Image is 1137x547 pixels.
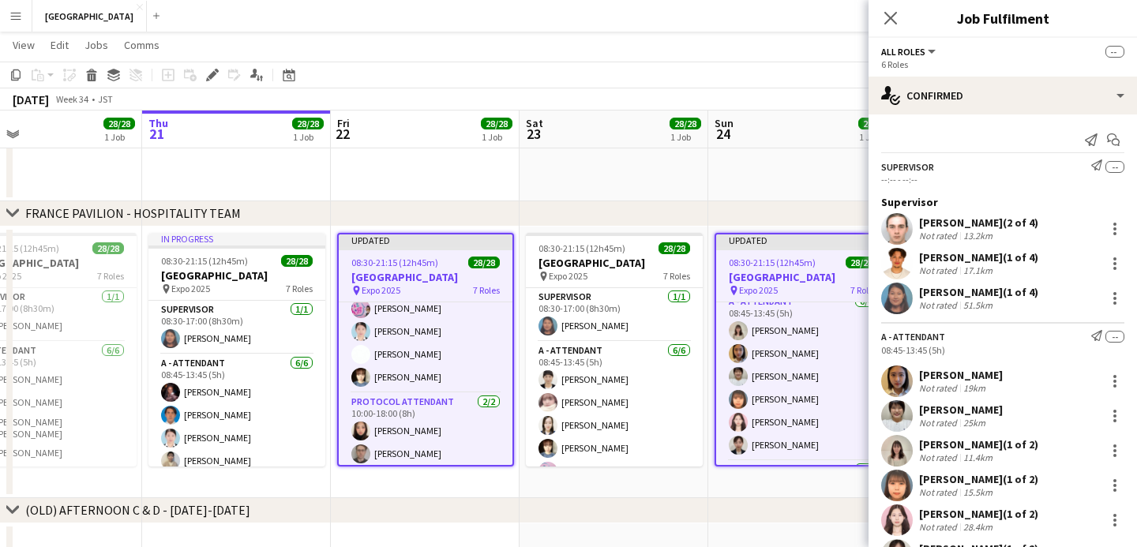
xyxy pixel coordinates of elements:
app-job-card: Updated08:30-21:15 (12h45m)28/28[GEOGRAPHIC_DATA] Expo 20257 RolesSUPERVISOR1/108:30-17:00 (8h30m... [715,233,891,466]
span: -- [1105,161,1124,173]
div: [PERSON_NAME] (2 of 4) [919,215,1038,230]
div: [PERSON_NAME] [919,403,1003,417]
span: 08:30-21:15 (12h45m) [729,257,816,268]
h3: [GEOGRAPHIC_DATA] [526,256,703,270]
div: 17.1km [960,264,996,276]
span: Expo 2025 [362,284,400,296]
span: 7 Roles [663,270,690,282]
div: Not rated [919,451,960,463]
div: In progress [148,233,325,245]
span: 28/28 [846,257,877,268]
div: JST [98,93,113,105]
a: Comms [118,35,166,55]
span: Sun [715,116,734,130]
span: Jobs [84,38,108,52]
div: 1 Job [104,131,134,143]
div: SUPERVISOR [881,161,934,173]
div: [PERSON_NAME] (1 of 2) [919,437,1038,451]
app-job-card: Updated08:30-21:15 (12h45m)28/28[GEOGRAPHIC_DATA] Expo 20257 RolesB - ATTENDANT6/608:45-17:15 (8h... [337,233,514,466]
div: 19km [960,382,989,394]
span: 28/28 [292,118,324,129]
span: 28/28 [92,242,124,254]
div: 15.5km [960,486,996,498]
app-card-role: SUPERVISOR1/108:30-17:00 (8h30m)[PERSON_NAME] [148,301,325,354]
span: 28/28 [481,118,512,129]
div: 1 Job [859,131,889,143]
h3: Job Fulfilment [869,8,1137,28]
app-card-role: PROTOCOL ATTENDANT2/210:00-18:00 (8h)[PERSON_NAME][PERSON_NAME] [339,393,512,470]
span: 08:30-21:15 (12h45m) [161,255,248,267]
h3: [GEOGRAPHIC_DATA] [716,270,890,284]
div: [DATE] [13,92,49,107]
div: 11.4km [960,451,996,463]
div: 1 Job [293,131,323,143]
div: 51.5km [960,299,996,311]
app-card-role: SUPERVISOR1/108:30-17:00 (8h30m)[PERSON_NAME] [526,288,703,342]
div: 28.4km [960,521,996,533]
div: Not rated [919,299,960,311]
app-card-role: A - ATTENDANT6/608:45-13:45 (5h)[PERSON_NAME][PERSON_NAME][PERSON_NAME][PERSON_NAME][PERSON_NAME] [526,342,703,510]
app-card-role: B - ATTENDANT6/608:45-17:15 (8h30m)[PERSON_NAME][PERSON_NAME][PERSON_NAME][PERSON_NAME][PERSON_NA... [339,225,512,393]
div: A - ATTENDANT [881,331,945,343]
button: [GEOGRAPHIC_DATA] [32,1,147,32]
div: Not rated [919,521,960,533]
span: 22 [335,125,350,143]
a: Edit [44,35,75,55]
div: --:-- - --:-- [881,174,1124,185]
span: Expo 2025 [549,270,587,282]
a: Jobs [78,35,114,55]
div: [PERSON_NAME] (1 of 4) [919,285,1038,299]
span: 08:30-21:15 (12h45m) [351,257,438,268]
app-card-role: A - ATTENDANT6/608:45-13:45 (5h)[PERSON_NAME][PERSON_NAME][PERSON_NAME][PERSON_NAME] [148,354,325,527]
app-job-card: 08:30-21:15 (12h45m)28/28[GEOGRAPHIC_DATA] Expo 20257 RolesSUPERVISOR1/108:30-17:00 (8h30m)[PERSO... [526,233,703,466]
span: 08:30-21:15 (12h45m) [538,242,625,254]
span: Expo 2025 [171,283,210,294]
span: Week 34 [52,93,92,105]
app-job-card: In progress08:30-21:15 (12h45m)28/28[GEOGRAPHIC_DATA] Expo 20257 RolesSUPERVISOR1/108:30-17:00 (8... [148,233,325,466]
button: All roles [881,46,938,58]
span: -- [1105,46,1124,58]
div: [PERSON_NAME] (1 of 4) [919,250,1038,264]
span: -- [1105,331,1124,343]
div: Updated [716,234,890,247]
div: FRANCE PAVILION - HOSPITALITY TEAM [25,205,241,221]
div: 25km [960,417,989,429]
span: 7 Roles [850,284,877,296]
div: Not rated [919,382,960,394]
div: 13.2km [960,230,996,242]
div: 6 Roles [881,58,1124,70]
h3: [GEOGRAPHIC_DATA] [148,268,325,283]
span: All roles [881,46,925,58]
span: Thu [148,116,168,130]
span: Expo 2025 [739,284,778,296]
div: [PERSON_NAME] (1 of 2) [919,472,1038,486]
div: 1 Job [482,131,512,143]
div: 08:45-13:45 (5h) [881,344,1124,356]
div: Supervisor [869,195,1137,209]
span: Fri [337,116,350,130]
span: 28/28 [468,257,500,268]
span: Edit [51,38,69,52]
span: 7 Roles [286,283,313,294]
span: 28/28 [659,242,690,254]
div: Not rated [919,417,960,429]
span: 7 Roles [473,284,500,296]
span: 28/28 [858,118,890,129]
span: 24 [712,125,734,143]
span: 23 [523,125,543,143]
span: 7 Roles [97,270,124,282]
span: Comms [124,38,159,52]
div: Confirmed [869,77,1137,114]
span: 28/28 [281,255,313,267]
div: (OLD) AFTERNOON C & D - [DATE]-[DATE] [25,502,250,518]
span: 28/28 [670,118,701,129]
div: [PERSON_NAME] [919,368,1003,382]
div: [PERSON_NAME] (1 of 2) [919,507,1038,521]
h3: [GEOGRAPHIC_DATA] [339,270,512,284]
div: Not rated [919,230,960,242]
div: 1 Job [670,131,700,143]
